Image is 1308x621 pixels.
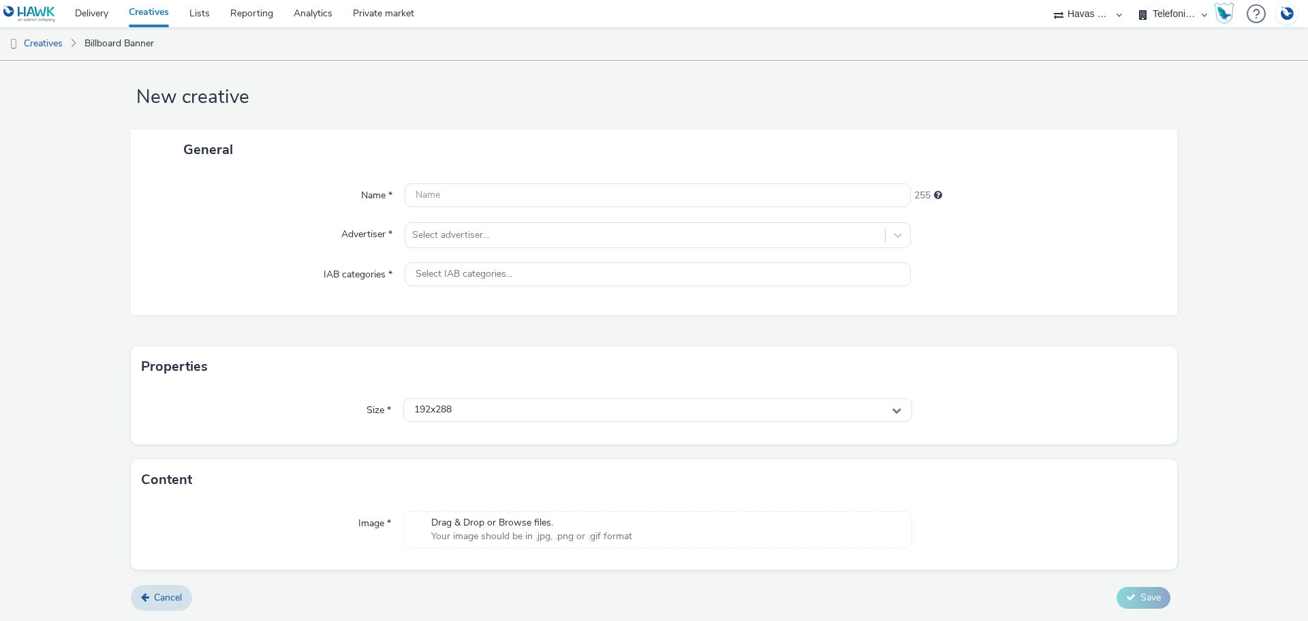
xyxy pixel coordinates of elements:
span: 255 [914,189,931,202]
span: Your image should be in .jpg, .png or .gif format [431,530,632,543]
a: Hawk Academy [1214,3,1240,25]
h3: Content [141,470,192,490]
a: Cancel [131,585,192,611]
input: Name [405,183,911,207]
label: Advertiser * [336,222,398,241]
img: undefined Logo [3,5,56,22]
span: General [183,140,233,159]
span: Cancel [154,591,182,604]
img: Account DE [1277,3,1297,25]
label: Image * [353,511,396,530]
label: Name * [356,183,398,202]
img: Hawk Academy [1214,3,1234,25]
span: Save [1140,591,1161,604]
div: Maximum 255 characters [934,189,942,202]
label: Size * [361,398,396,417]
span: Drag & Drop or Browse files. [431,516,632,530]
h1: New creative [131,85,1177,110]
a: Billboard Banner [78,27,161,60]
img: dooh [7,37,20,51]
h3: Properties [141,357,208,377]
span: Select IAB categories... [416,269,512,280]
label: IAB categories * [318,262,398,282]
button: Save [1117,587,1170,609]
span: 192x288 [414,404,452,416]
